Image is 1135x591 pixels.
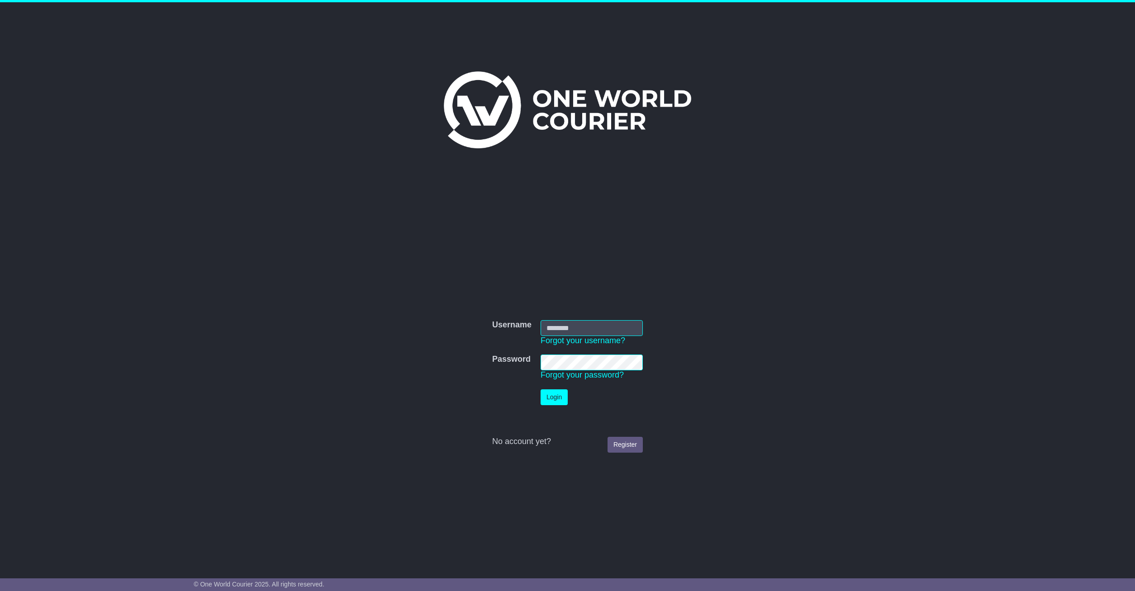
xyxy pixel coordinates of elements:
[492,437,643,447] div: No account yet?
[541,336,625,345] a: Forgot your username?
[492,355,531,364] label: Password
[541,370,624,379] a: Forgot your password?
[194,581,324,588] span: © One World Courier 2025. All rights reserved.
[541,389,568,405] button: Login
[492,320,532,330] label: Username
[444,71,691,148] img: One World
[608,437,643,453] a: Register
